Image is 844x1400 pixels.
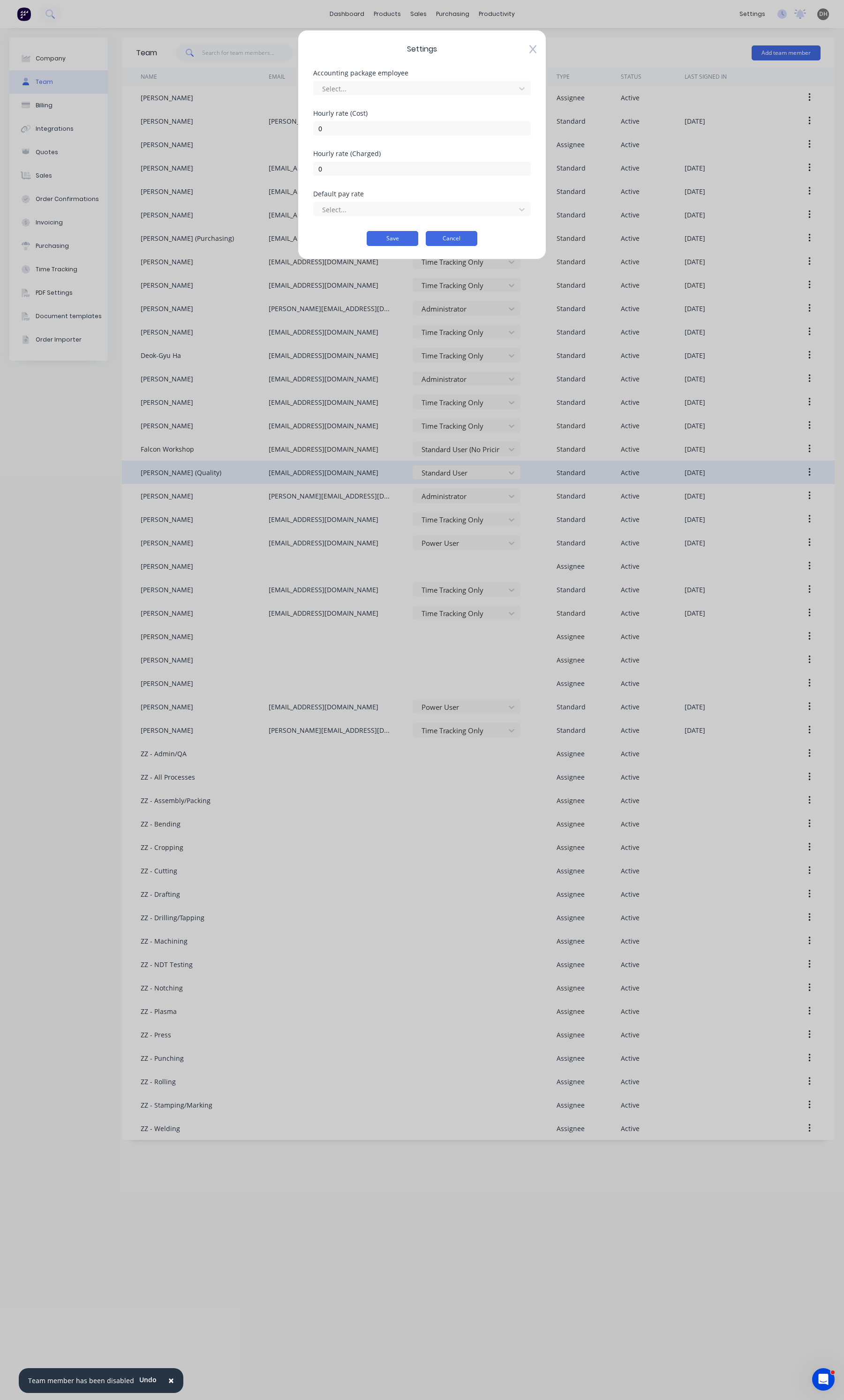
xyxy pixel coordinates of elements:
[313,191,531,197] div: Default pay rate
[313,110,531,117] div: Hourly rate (Cost)
[367,231,418,246] button: Save
[134,1373,162,1387] button: Undo
[313,121,531,135] input: $0
[28,1376,134,1385] div: Team member has been disabled
[313,70,531,76] div: Accounting package employee
[426,231,477,246] button: Cancel
[313,44,531,55] span: Settings
[159,1370,183,1392] button: Close
[313,162,531,176] input: $0
[313,150,531,157] div: Hourly rate (Charged)
[812,1368,835,1391] iframe: Intercom live chat
[168,1374,174,1387] span: ×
